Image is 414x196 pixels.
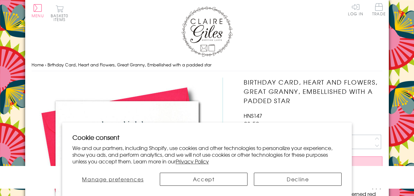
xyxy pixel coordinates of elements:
button: Decline [254,173,342,186]
button: Accept [160,173,248,186]
span: › [45,62,46,68]
span: £3.50 [244,119,259,128]
img: Claire Giles Greetings Cards [181,6,233,57]
button: Menu [32,4,44,18]
button: Basket0 items [51,5,68,21]
p: We and our partners, including Shopify, use cookies and other technologies to personalize your ex... [72,145,342,164]
a: Home [32,62,44,68]
span: Manage preferences [82,175,144,183]
a: Log In [348,3,363,16]
nav: breadcrumbs [32,58,382,72]
a: Trade [372,3,386,17]
h2: Cookie consent [72,133,342,142]
a: Privacy Policy [176,157,209,165]
span: 0 items [54,13,68,22]
h1: Birthday Card, Heart and Flowers, Great Granny, Embellished with a padded star [244,78,382,105]
span: Birthday Card, Heart and Flowers, Great Granny, Embellished with a padded star [48,62,211,68]
span: Trade [372,3,386,16]
span: Menu [32,13,44,19]
button: Manage preferences [72,173,153,186]
span: HNS147 [244,112,262,119]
